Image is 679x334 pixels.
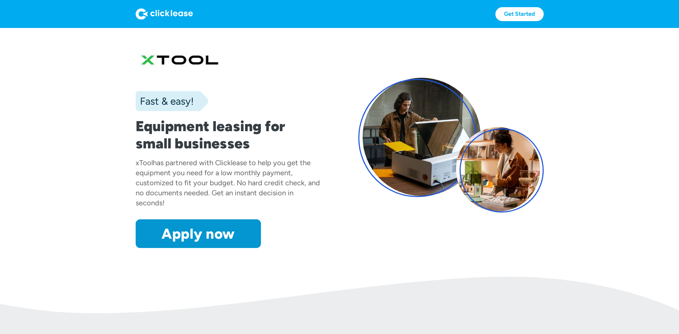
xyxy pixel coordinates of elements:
[136,118,321,152] h1: Equipment leasing for small businesses
[136,94,194,108] div: Fast & easy!
[136,8,193,20] img: Logo
[136,219,261,248] a: Apply now
[495,7,544,21] a: Get Started
[136,158,320,207] div: has partnered with Clicklease to help you get the equipment you need for a low monthly payment, c...
[136,158,153,167] div: xTool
